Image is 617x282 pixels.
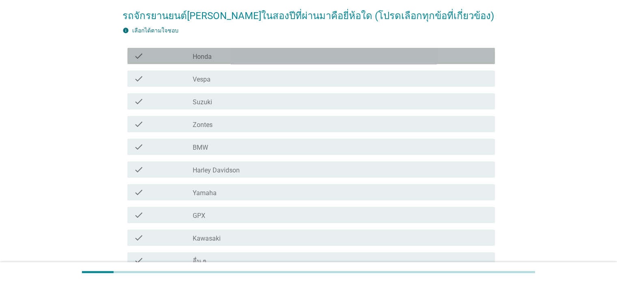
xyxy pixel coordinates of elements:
label: Kawasaki [193,235,221,243]
label: อื่น ๆ [193,257,206,265]
i: check [134,74,144,84]
label: Suzuki [193,98,212,106]
h2: รถจักรยานยนต์[PERSON_NAME]ในสองปีที่ผ่านมาคือยี่ห้อใด (โปรดเลือกทุกข้อที่เกี่ยวข้อง) [123,0,495,23]
label: Vespa [193,75,211,84]
i: check [134,256,144,265]
i: check [134,51,144,61]
label: Yamaha [193,189,217,197]
i: check [134,165,144,174]
label: GPX [193,212,205,220]
label: เลือกได้ตามใจชอบ [132,27,178,34]
i: info [123,27,129,34]
i: check [134,142,144,152]
i: check [134,119,144,129]
i: check [134,97,144,106]
label: Honda [193,53,212,61]
i: check [134,210,144,220]
label: Zontes [193,121,213,129]
label: BMW [193,144,208,152]
label: Harley Davidson [193,166,240,174]
i: check [134,187,144,197]
i: check [134,233,144,243]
